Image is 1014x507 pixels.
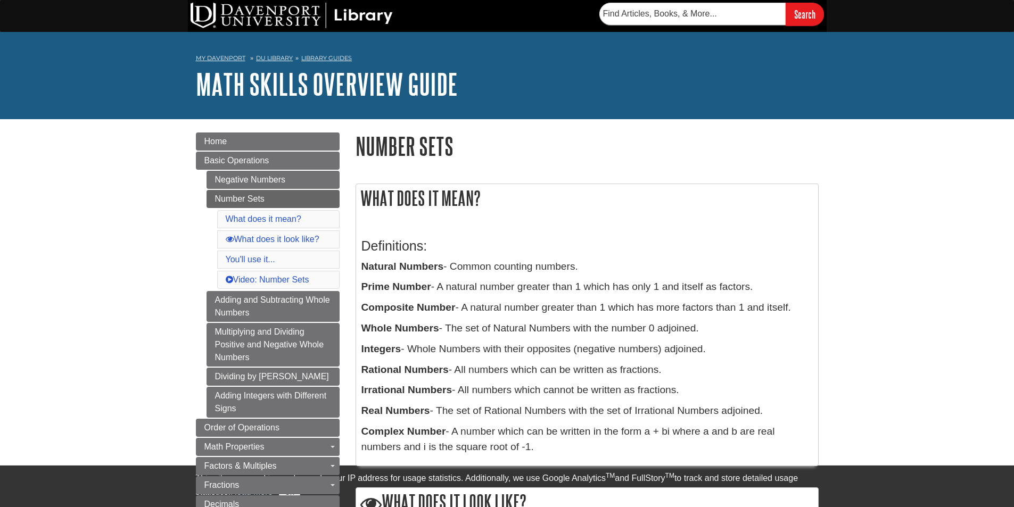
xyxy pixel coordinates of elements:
[361,426,446,437] b: Complex Number
[361,403,813,419] p: - The set of Rational Numbers with the set of Irrational Numbers adjoined.
[356,132,819,160] h1: Number Sets
[356,184,818,212] h2: What does it mean?
[361,342,813,357] p: - Whole Numbers with their opposites (negative numbers) adjoined.
[361,362,813,378] p: - All numbers which can be written as fractions.
[196,51,819,68] nav: breadcrumb
[599,3,824,26] form: Searches DU Library's articles, books, and more
[196,457,340,475] a: Factors & Multiples
[204,423,279,432] span: Order of Operations
[361,322,439,334] b: Whole Numbers
[361,424,813,455] p: - A number which can be written in the form a + bi where a and b are real numbers and i is the sq...
[226,275,309,284] a: Video: Number Sets
[196,152,340,170] a: Basic Operations
[204,442,265,451] span: Math Properties
[204,461,277,470] span: Factors & Multiples
[361,302,456,313] b: Composite Number
[204,137,227,146] span: Home
[196,476,340,494] a: Fractions
[191,3,393,28] img: DU Library
[207,291,340,322] a: Adding and Subtracting Whole Numbers
[361,279,813,295] p: - A natural number greater than 1 which has only 1 and itself as factors.
[361,238,813,254] h3: Definitions:
[361,384,452,395] b: Irrational Numbers
[204,156,269,165] span: Basic Operations
[196,419,340,437] a: Order of Operations
[196,132,340,151] a: Home
[361,343,401,354] b: Integers
[196,438,340,456] a: Math Properties
[204,480,240,489] span: Fractions
[207,171,340,189] a: Negative Numbers
[207,387,340,418] a: Adding Integers with Different Signs
[361,321,813,336] p: - The set of Natural Numbers with the number 0 adjoined.
[361,364,449,375] b: Rational Numbers
[226,255,275,264] a: You'll use it...
[207,323,340,367] a: Multiplying and Dividing Positive and Negative Whole Numbers
[226,235,319,244] a: What does it look like?
[207,190,340,208] a: Number Sets
[196,54,245,63] a: My Davenport
[226,214,301,223] a: What does it mean?
[361,261,444,272] b: Natural Numbers
[361,383,813,398] p: - All numbers which cannot be written as fractions.
[361,405,430,416] b: Real Numbers
[207,368,340,386] a: Dividing by [PERSON_NAME]
[301,54,352,62] a: Library Guides
[361,259,813,275] p: - Common counting numbers.
[196,68,458,101] a: Math Skills Overview Guide
[361,300,813,315] p: - A natural number greater than 1 which has more factors than 1 and itself.
[256,54,293,62] a: DU Library
[599,3,786,25] input: Find Articles, Books, & More...
[361,281,431,292] b: Prime Number
[786,3,824,26] input: Search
